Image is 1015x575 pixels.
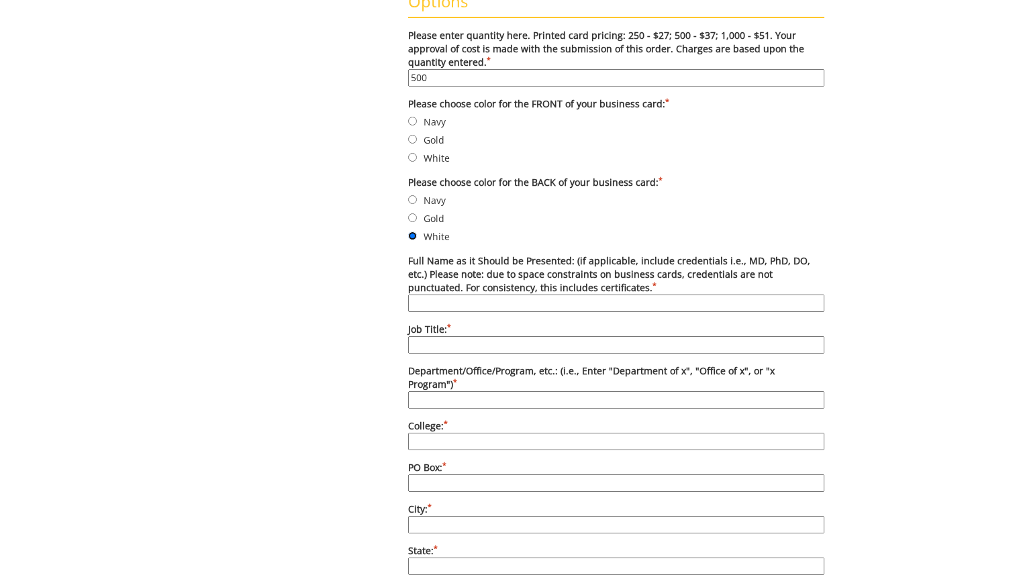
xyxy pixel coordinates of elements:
[408,69,824,87] input: Please enter quantity here. Printed card pricing: 250 - $27; 500 - $37; 1,000 - $51. Your approva...
[408,153,417,162] input: White
[408,433,824,450] input: College:*
[408,195,417,204] input: Navy
[408,231,417,240] input: White
[408,254,824,312] label: Full Name as it Should be Presented: (if applicable, include credentials i.e., MD, PhD, DO, etc.)...
[408,150,824,165] label: White
[408,117,417,125] input: Navy
[408,419,824,450] label: College:
[408,558,824,575] input: State:*
[408,391,824,409] input: Department/Office/Program, etc.: (i.e., Enter "Department of x", "Office of x", or "x Program")*
[408,114,824,129] label: Navy
[408,323,824,354] label: Job Title:
[408,176,824,189] label: Please choose color for the BACK of your business card:
[408,97,824,111] label: Please choose color for the FRONT of your business card:
[408,229,824,244] label: White
[408,474,824,492] input: PO Box:*
[408,213,417,222] input: Gold
[408,544,824,575] label: State:
[408,193,824,207] label: Navy
[408,503,824,533] label: City:
[408,295,824,312] input: Full Name as it Should be Presented: (if applicable, include credentials i.e., MD, PhD, DO, etc.)...
[408,135,417,144] input: Gold
[408,132,824,147] label: Gold
[408,461,824,492] label: PO Box:
[408,211,824,225] label: Gold
[408,364,824,409] label: Department/Office/Program, etc.: (i.e., Enter "Department of x", "Office of x", or "x Program")
[408,29,824,87] label: Please enter quantity here. Printed card pricing: 250 - $27; 500 - $37; 1,000 - $51. Your approva...
[408,336,824,354] input: Job Title:*
[408,516,824,533] input: City:*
